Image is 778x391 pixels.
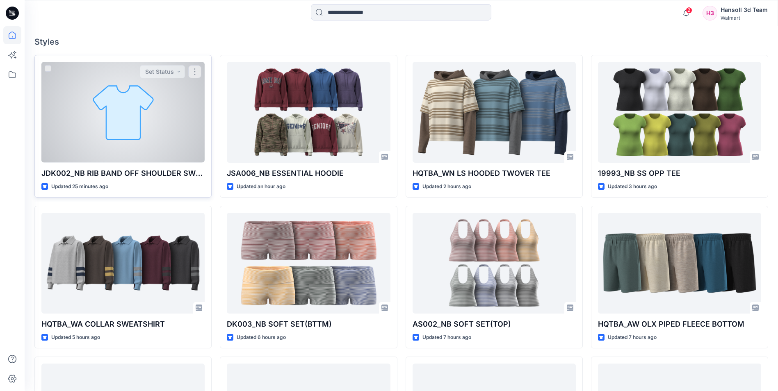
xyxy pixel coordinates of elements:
a: HQTBA_WA COLLAR SWEATSHIRT [41,213,205,313]
p: DK003_NB SOFT SET(BTTM) [227,318,390,330]
a: HQTBA_AW OLX PIPED FLEECE BOTTOM [598,213,761,313]
p: Updated 7 hours ago [608,333,657,342]
p: Updated 5 hours ago [51,333,100,342]
p: HQTBA_WA COLLAR SWEATSHIRT [41,318,205,330]
p: HQTBA_WN LS HOODED TWOVER TEE [413,168,576,179]
div: Hansoll 3d Team [721,5,768,15]
a: AS002_NB SOFT SET(TOP) [413,213,576,313]
a: 19993_NB SS OPP TEE [598,62,761,162]
span: 2 [686,7,692,14]
p: Updated an hour ago [237,182,285,191]
a: JDK002_NB RIB BAND OFF SHOULDER SWEATSHIRT [41,62,205,162]
h4: Styles [34,37,768,47]
a: HQTBA_WN LS HOODED TWOVER TEE [413,62,576,162]
p: HQTBA_AW OLX PIPED FLEECE BOTTOM [598,318,761,330]
p: Updated 2 hours ago [422,182,471,191]
a: JSA006_NB ESSENTIAL HOODIE [227,62,390,162]
p: AS002_NB SOFT SET(TOP) [413,318,576,330]
p: Updated 25 minutes ago [51,182,108,191]
a: DK003_NB SOFT SET(BTTM) [227,213,390,313]
p: 19993_NB SS OPP TEE [598,168,761,179]
p: Updated 3 hours ago [608,182,657,191]
p: JDK002_NB RIB BAND OFF SHOULDER SWEATSHIRT [41,168,205,179]
p: JSA006_NB ESSENTIAL HOODIE [227,168,390,179]
div: H3 [703,6,717,20]
p: Updated 7 hours ago [422,333,471,342]
div: Walmart [721,15,768,21]
p: Updated 6 hours ago [237,333,286,342]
